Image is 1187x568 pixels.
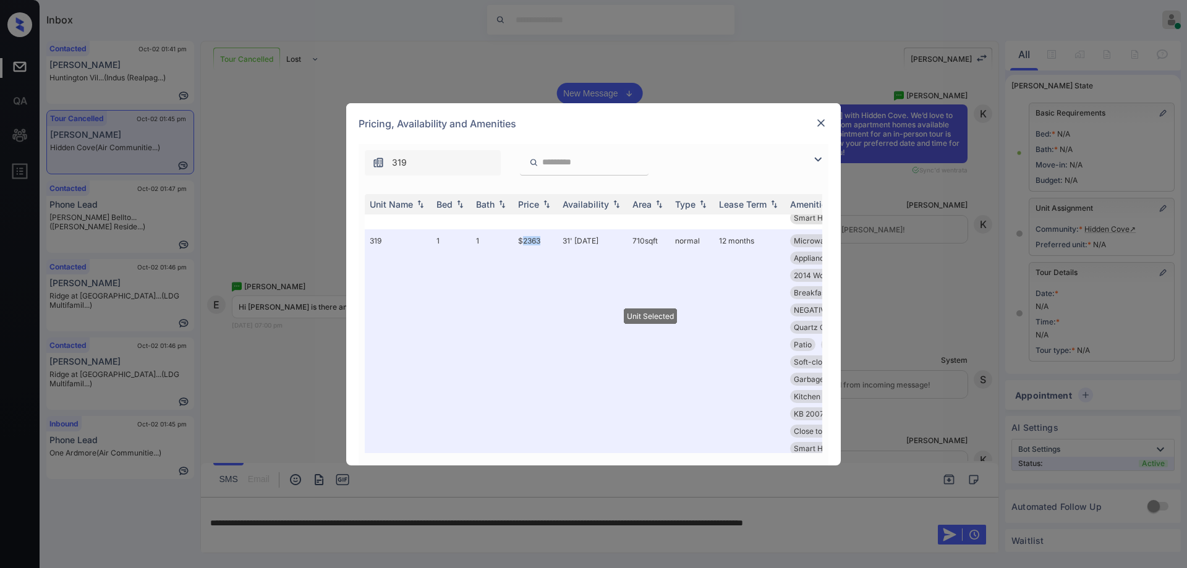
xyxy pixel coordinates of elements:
span: Smart Home Door... [794,444,862,453]
img: sorting [653,200,665,208]
div: Area [632,199,652,210]
td: normal [670,229,714,460]
div: Price [518,199,539,210]
div: Availability [563,199,609,210]
img: sorting [610,200,623,208]
td: 12 months [714,229,785,460]
td: $2363 [513,229,558,460]
td: 1 [471,229,513,460]
img: sorting [540,200,553,208]
div: Amenities [790,199,832,210]
span: 319 [392,156,407,169]
span: Close to [PERSON_NAME]... [794,426,890,436]
img: icon-zuma [372,156,385,169]
div: Pricing, Availability and Amenities [346,103,841,144]
img: sorting [414,200,427,208]
img: sorting [768,200,780,208]
span: Appliances Stai... [794,253,853,263]
div: Bed [436,199,453,210]
span: Breakfast Bar/n... [794,288,854,297]
span: Garbage disposa... [794,375,858,384]
img: icon-zuma [810,152,825,167]
div: Bath [476,199,495,210]
span: Kitchen Upgrade... [794,392,858,401]
div: Type [675,199,696,210]
span: Microwave [794,236,833,245]
span: Smart Home Ther... [794,213,862,223]
div: Unit Name [370,199,413,210]
span: Patio [794,340,812,349]
span: Soft-close Draw... [794,357,856,367]
td: 319 [365,229,432,460]
span: KB 2007 [794,409,824,418]
img: close [815,117,827,129]
span: NEGATIVE Locati... [794,305,859,315]
td: 710 sqft [628,229,670,460]
span: 2014 Wood Floor... [794,271,857,280]
td: 1 [432,229,471,460]
img: icon-zuma [529,157,538,168]
span: Quartz Countert... [794,323,856,332]
img: sorting [496,200,508,208]
div: Lease Term [719,199,767,210]
td: 31' [DATE] [558,229,628,460]
img: sorting [697,200,709,208]
img: sorting [454,200,466,208]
